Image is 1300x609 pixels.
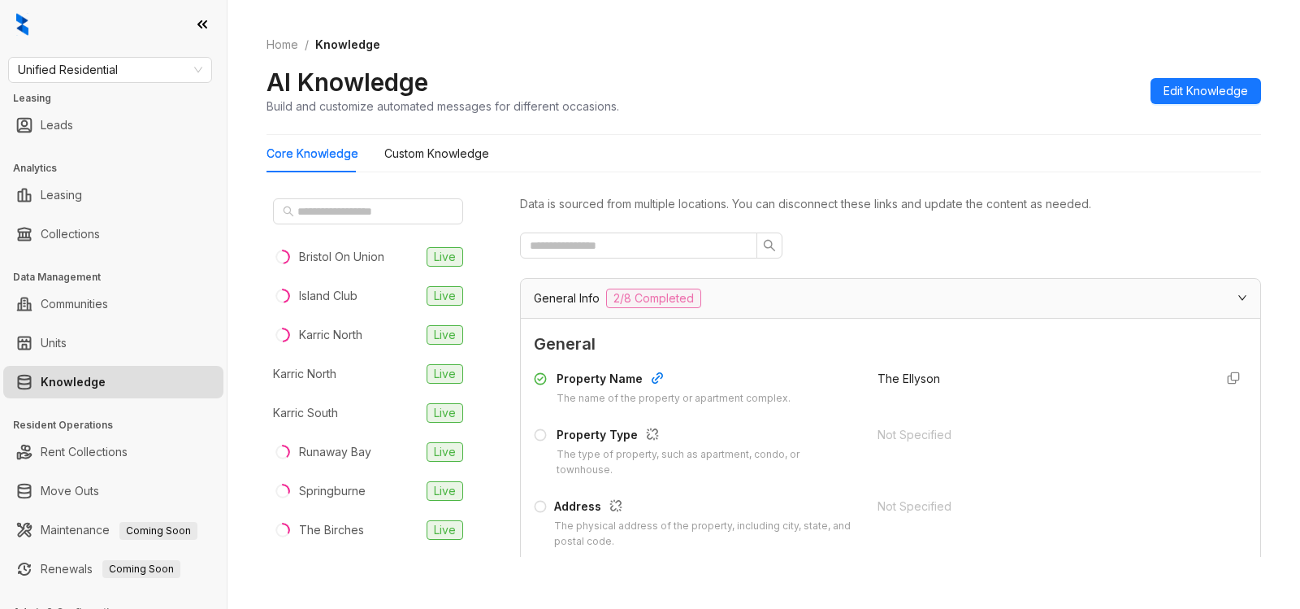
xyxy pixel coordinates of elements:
[427,442,463,462] span: Live
[41,436,128,468] a: Rent Collections
[534,332,1247,357] span: General
[427,325,463,345] span: Live
[384,145,489,163] div: Custom Knowledge
[606,289,701,308] span: 2/8 Completed
[3,179,223,211] li: Leasing
[305,36,309,54] li: /
[315,37,380,51] span: Knowledge
[283,206,294,217] span: search
[41,327,67,359] a: Units
[877,426,1202,444] div: Not Specified
[427,286,463,306] span: Live
[263,36,301,54] a: Home
[266,98,619,115] div: Build and customize automated messages for different occasions.
[3,436,223,468] li: Rent Collections
[13,418,227,433] h3: Resident Operations
[41,179,82,211] a: Leasing
[41,553,180,585] a: RenewalsComing Soon
[299,248,384,266] div: Bristol On Union
[3,109,223,141] li: Leads
[763,239,776,252] span: search
[427,403,463,423] span: Live
[427,247,463,267] span: Live
[534,289,600,307] span: General Info
[554,498,858,519] div: Address
[273,365,336,383] div: Karric North
[299,287,357,305] div: Island Club
[13,91,227,106] h3: Leasing
[16,13,28,36] img: logo
[266,67,428,98] h2: AI Knowledge
[41,366,106,398] a: Knowledge
[3,288,223,320] li: Communities
[41,475,99,507] a: Move Outs
[41,218,100,250] a: Collections
[13,161,227,176] h3: Analytics
[299,482,366,500] div: Springburne
[520,195,1261,213] div: Data is sourced from multiple locations. You can disconnect these links and update the content as...
[119,522,197,540] span: Coming Soon
[41,109,73,141] a: Leads
[427,481,463,501] span: Live
[18,58,202,82] span: Unified Residential
[3,366,223,398] li: Knowledge
[1163,82,1248,100] span: Edit Knowledge
[877,498,1202,515] div: Not Specified
[557,370,791,391] div: Property Name
[557,426,858,447] div: Property Type
[1237,293,1247,302] span: expanded
[299,521,364,539] div: The Birches
[299,443,371,461] div: Runaway Bay
[13,270,227,285] h3: Data Management
[554,519,858,550] div: The physical address of the property, including city, state, and postal code.
[299,326,362,344] div: Karric North
[41,288,108,320] a: Communities
[427,364,463,384] span: Live
[3,327,223,359] li: Units
[3,553,223,585] li: Renewals
[3,475,223,507] li: Move Outs
[273,404,338,422] div: Karric South
[427,520,463,540] span: Live
[266,145,358,163] div: Core Knowledge
[102,560,180,578] span: Coming Soon
[521,279,1260,318] div: General Info2/8 Completed
[3,218,223,250] li: Collections
[557,391,791,407] div: The name of the property or apartment complex.
[1150,78,1261,104] button: Edit Knowledge
[557,447,858,478] div: The type of property, such as apartment, condo, or townhouse.
[877,372,940,385] span: The Ellyson
[3,514,223,546] li: Maintenance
